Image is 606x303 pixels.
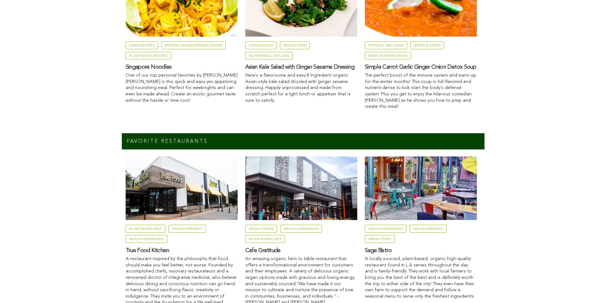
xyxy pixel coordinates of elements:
[126,52,171,60] a: Plant-Based Recipes
[365,41,407,49] a: Physical Wellness
[365,247,477,254] a: Sage Bistro
[365,156,477,220] img: sage bistro restaurant favorites
[126,156,238,220] img: True Food Restaurant favorites vegan
[280,41,310,49] a: Whole Food
[245,247,357,254] a: Cafe Gratitude
[127,138,208,145] h2: FAVORITE RESTAURANTS
[574,272,606,303] iframe: Chat Widget
[410,41,444,49] a: Soups & Stews
[126,64,238,71] a: Singapore Noodles
[245,41,277,49] a: Antioxidant
[126,247,238,254] a: True Food Kitchen
[365,72,477,110] p: The perfect boost of the immune system and warm-up for the winter months! This soup is full-flavo...
[245,225,277,233] a: Tag name Whole Food
[126,235,167,243] a: Health-Conscious
[280,225,322,233] a: Tag name Health-Conscious
[365,64,477,71] a: Simple Carrot Garlic Ginger Onion Detox Soup
[245,64,357,71] a: Asian Kale Salad with Ginger Sesame Dressing
[365,235,395,243] a: Tag name Whole Food
[169,225,206,233] a: Tag name Vegan Friendly
[365,256,477,300] p: A locally sourced, plant-based, organic high-quality restaurant found in L.A serves throughout th...
[126,41,158,49] a: Asian Recipes
[245,156,357,220] img: cafe gratitude restaurant favorites
[161,41,226,49] a: [PERSON_NAME] [PERSON_NAME]
[365,225,407,233] a: Tag name Health-Conscious
[365,52,411,60] a: Body Detoxification
[410,225,447,233] a: Tag name Vegan Friendly
[126,72,238,104] p: One of our top personal favorites by [PERSON_NAME] [PERSON_NAME] is this quick and easy yes appet...
[245,72,357,104] p: Here's a flavorsome and easy 8 Ingredient organic Asian-style kale salad drizzled with ginger ses...
[245,257,355,286] span: An amazing organic farm to table restaurant that offers a transformational environment for custom...
[126,225,165,233] a: Tag name Plant-Based Diet
[245,235,285,243] a: Tag name Plant-Based Diet
[245,52,293,60] a: Nutritional Healing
